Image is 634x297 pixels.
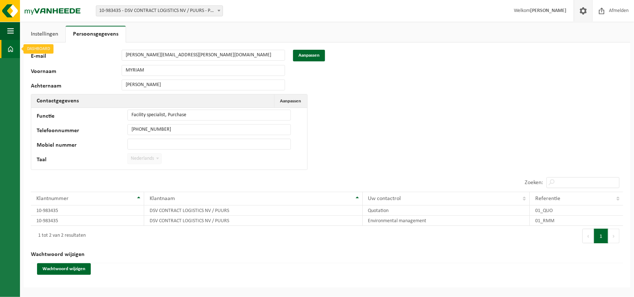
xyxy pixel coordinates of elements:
[31,69,122,76] label: Voornaam
[31,53,122,61] label: E-mail
[31,216,144,226] td: 10-983435
[36,196,69,202] span: Klantnummer
[530,8,566,13] strong: [PERSON_NAME]
[530,216,623,226] td: 01_RMM
[535,196,560,202] span: Referentie
[24,26,65,42] a: Instellingen
[363,206,530,216] td: Quotation
[31,206,144,216] td: 10-983435
[37,263,91,275] button: Wachtwoord wijzigen
[608,229,619,243] button: Next
[37,113,127,121] label: Functie
[66,26,126,42] a: Persoonsgegevens
[37,142,127,150] label: Mobiel nummer
[582,229,594,243] button: Previous
[594,229,608,243] button: 1
[31,246,623,263] h2: Wachtwoord wijzigen
[144,216,363,226] td: DSV CONTRACT LOGISTICS NV / PUURS
[293,50,325,61] button: Aanpassen
[363,216,530,226] td: Environmental management
[31,83,122,90] label: Achternaam
[274,94,306,107] button: Aanpassen
[150,196,175,202] span: Klantnaam
[280,99,301,103] span: Aanpassen
[368,196,401,202] span: Uw contactrol
[37,157,127,164] label: Taal
[96,5,223,16] span: 10-983435 - DSV CONTRACT LOGISTICS NV / PUURS - PUURS-SINT-AMANDS
[127,153,162,164] span: Nederlands
[128,154,161,164] span: Nederlands
[525,180,543,186] label: Zoeken:
[530,206,623,216] td: 01_QUO
[31,94,84,107] h2: Contactgegevens
[37,128,127,135] label: Telefoonnummer
[122,50,285,61] input: E-mail
[144,206,363,216] td: DSV CONTRACT LOGISTICS NV / PUURS
[96,6,223,16] span: 10-983435 - DSV CONTRACT LOGISTICS NV / PUURS - PUURS-SINT-AMANDS
[34,229,86,243] div: 1 tot 2 van 2 resultaten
